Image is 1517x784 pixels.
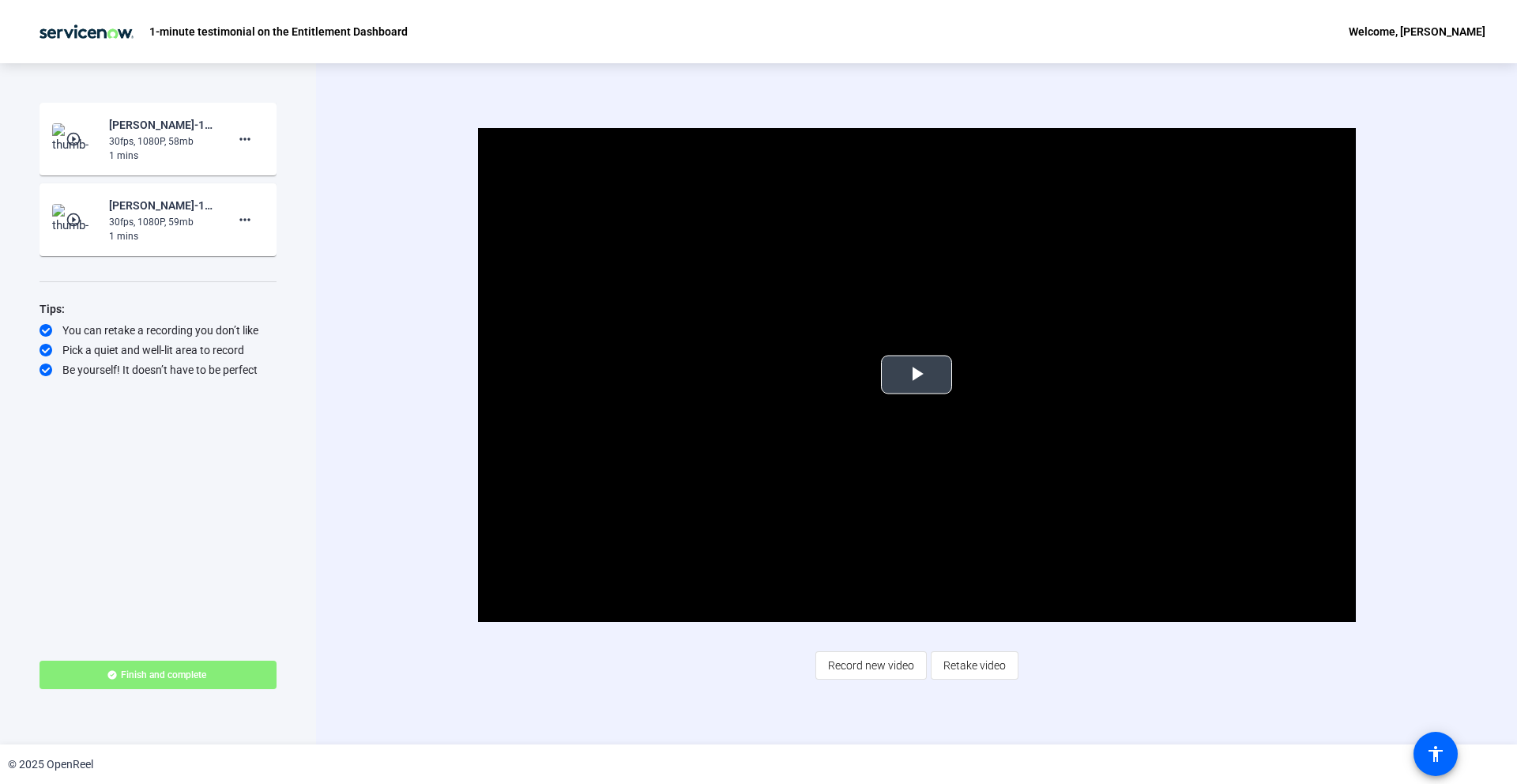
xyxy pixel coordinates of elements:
button: Finish and complete [40,661,277,689]
div: Video Player [478,128,1356,622]
mat-icon: more_horiz [235,130,254,149]
div: 1 mins [109,229,215,243]
button: Play Video [881,356,952,394]
div: Be yourself! It doesn’t have to be perfect [40,362,277,378]
div: You can retake a recording you don’t like [40,322,277,338]
img: thumb-nail [52,123,99,155]
div: © 2025 OpenReel [8,756,93,773]
div: 30fps, 1080P, 59mb [109,215,215,229]
div: [PERSON_NAME]-1-minute testimonial on the Entitlement-1-minute testimonial on the Entitlement Das... [109,196,215,215]
span: Retake video [943,650,1006,680]
img: thumb-nail [52,204,99,236]
p: 1-minute testimonial on the Entitlement Dashboard [149,22,408,41]
img: OpenReel logo [32,16,141,47]
button: Record new video [815,651,927,680]
mat-icon: play_circle_outline [66,131,85,147]
div: Tips: [40,300,277,318]
div: Welcome, [PERSON_NAME] [1349,22,1485,41]
div: Pick a quiet and well-lit area to record [40,342,277,358]
mat-icon: play_circle_outline [66,212,85,228]
div: [PERSON_NAME]-1-minute testimonial on the Entitlement-1-minute testimonial on the Entitlement Das... [109,115,215,134]
span: Record new video [828,650,914,680]
div: 30fps, 1080P, 58mb [109,134,215,149]
span: Finish and complete [121,669,206,681]
mat-icon: more_horiz [235,210,254,229]
button: Retake video [931,651,1018,680]
div: 1 mins [109,149,215,163]
mat-icon: accessibility [1426,744,1445,763]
